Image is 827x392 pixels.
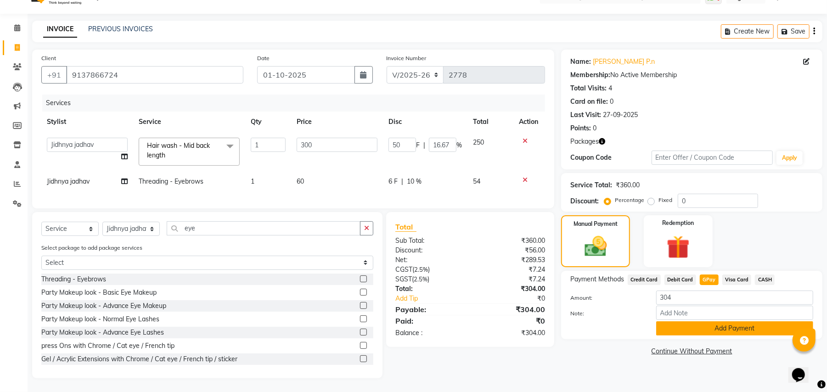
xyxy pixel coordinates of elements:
[628,274,661,285] span: Credit Card
[257,54,270,62] label: Date
[610,97,613,106] div: 0
[563,347,821,356] a: Continue Without Payment
[470,246,552,255] div: ₹56.00
[473,138,484,146] span: 250
[570,57,591,67] div: Name:
[470,315,552,326] div: ₹0
[291,112,383,132] th: Price
[484,294,552,303] div: ₹0
[777,24,810,39] button: Save
[41,274,106,284] div: Threading - Eyebrows
[470,236,552,246] div: ₹360.00
[41,341,174,351] div: press Ons with Chrome / Cat eye / French tip
[416,140,420,150] span: F
[470,284,552,294] div: ₹304.00
[615,196,644,204] label: Percentage
[616,180,640,190] div: ₹360.00
[388,328,470,338] div: Balance :
[570,123,591,133] div: Points:
[563,294,649,302] label: Amount:
[133,112,245,132] th: Service
[656,291,813,305] input: Amount
[395,222,416,232] span: Total
[147,141,210,159] span: Hair wash - Mid back length
[603,110,638,120] div: 27-09-2025
[388,265,470,274] div: ( )
[656,321,813,336] button: Add Payment
[395,275,412,283] span: SGST
[42,95,552,112] div: Services
[251,177,254,185] span: 1
[578,234,614,259] img: _cash.svg
[652,151,773,165] input: Enter Offer / Coupon Code
[41,112,133,132] th: Stylist
[788,355,818,383] iframe: chat widget
[41,314,159,324] div: Party Makeup look - Normal Eye Lashes
[467,112,513,132] th: Total
[66,66,243,84] input: Search by Name/Mobile/Email/Code
[470,328,552,338] div: ₹304.00
[608,84,612,93] div: 4
[388,284,470,294] div: Total:
[593,123,596,133] div: 0
[401,177,403,186] span: |
[167,221,360,235] input: Search or Scan
[700,274,719,285] span: GPay
[570,153,651,162] div: Coupon Code
[662,219,694,227] label: Redemption
[388,246,470,255] div: Discount:
[563,309,649,318] label: Note:
[41,54,56,62] label: Client
[388,304,470,315] div: Payable:
[388,236,470,246] div: Sub Total:
[776,151,803,165] button: Apply
[721,24,774,39] button: Create New
[41,244,142,252] label: Select package to add package services
[722,274,752,285] span: Visa Card
[88,25,153,33] a: PREVIOUS INVOICES
[513,112,545,132] th: Action
[574,220,618,228] label: Manual Payment
[165,151,169,159] a: x
[664,274,696,285] span: Debit Card
[41,354,237,364] div: Gel / Acrylic Extensions with Chrome / Cat eye / French tip / sticker
[43,21,77,38] a: INVOICE
[41,288,157,297] div: Party Makeup look - Basic Eye Makeup
[41,328,164,337] div: Party Makeup look - Advance Eye Lashes
[570,196,599,206] div: Discount:
[570,137,599,146] span: Packages
[470,274,552,284] div: ₹7.24
[656,306,813,320] input: Add Note
[395,265,412,274] span: CGST
[755,274,775,285] span: CASH
[473,177,480,185] span: 54
[570,110,601,120] div: Last Visit:
[297,177,304,185] span: 60
[388,294,484,303] a: Add Tip
[456,140,462,150] span: %
[570,180,612,190] div: Service Total:
[407,177,422,186] span: 10 %
[387,54,427,62] label: Invoice Number
[570,84,607,93] div: Total Visits:
[47,177,90,185] span: Jidhnya jadhav
[139,177,203,185] span: Threading - Eyebrows
[570,70,813,80] div: No Active Membership
[593,57,655,67] a: [PERSON_NAME] P.n
[388,274,470,284] div: ( )
[388,315,470,326] div: Paid:
[423,140,425,150] span: |
[41,66,67,84] button: +91
[570,97,608,106] div: Card on file:
[570,274,624,284] span: Payment Methods
[388,255,470,265] div: Net:
[245,112,291,132] th: Qty
[383,112,467,132] th: Disc
[470,255,552,265] div: ₹289.53
[470,265,552,274] div: ₹7.24
[414,275,428,283] span: 2.5%
[414,266,428,273] span: 2.5%
[659,233,697,262] img: _gift.svg
[41,301,166,311] div: Party Makeup look - Advance Eye Makeup
[570,70,610,80] div: Membership:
